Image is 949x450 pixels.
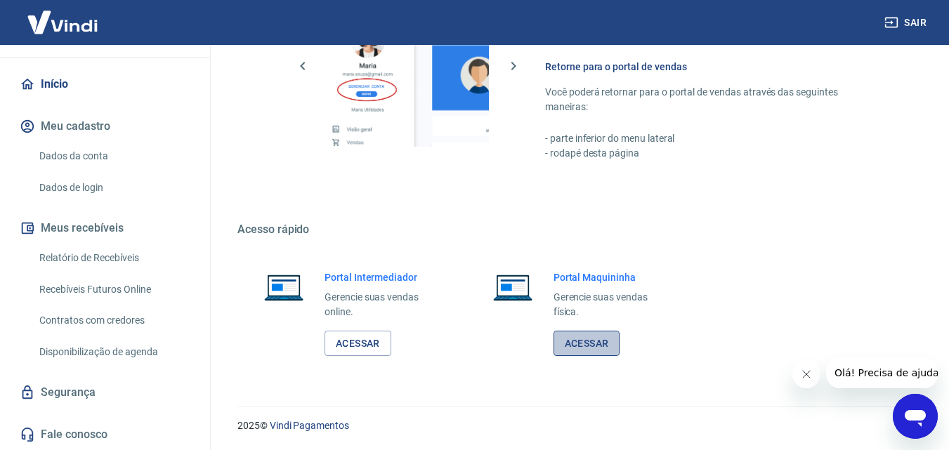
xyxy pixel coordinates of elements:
[237,223,915,237] h5: Acesso rápido
[34,338,193,366] a: Disponibilização de agenda
[483,270,542,304] img: Imagem de um notebook aberto
[34,244,193,272] a: Relatório de Recebíveis
[34,306,193,335] a: Contratos com credores
[882,10,932,36] button: Sair
[17,1,108,44] img: Vindi
[8,10,118,21] span: Olá! Precisa de ajuda?
[17,377,193,408] a: Segurança
[34,275,193,304] a: Recebíveis Futuros Online
[237,418,915,433] p: 2025 ©
[545,60,882,74] h6: Retorne para o portal de vendas
[34,142,193,171] a: Dados da conta
[554,290,670,319] p: Gerencie suas vendas física.
[34,173,193,202] a: Dados de login
[545,146,882,161] p: - rodapé desta página
[270,420,349,431] a: Vindi Pagamentos
[17,69,193,100] a: Início
[17,213,193,244] button: Meus recebíveis
[325,290,441,319] p: Gerencie suas vendas online.
[893,394,938,439] iframe: Botão para abrir a janela de mensagens
[254,270,313,304] img: Imagem de um notebook aberto
[325,270,441,284] h6: Portal Intermediador
[554,331,620,357] a: Acessar
[545,85,882,114] p: Você poderá retornar para o portal de vendas através das seguintes maneiras:
[792,360,820,388] iframe: Fechar mensagem
[826,357,938,388] iframe: Mensagem da empresa
[17,419,193,450] a: Fale conosco
[17,111,193,142] button: Meu cadastro
[554,270,670,284] h6: Portal Maquininha
[325,331,391,357] a: Acessar
[545,131,882,146] p: - parte inferior do menu lateral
